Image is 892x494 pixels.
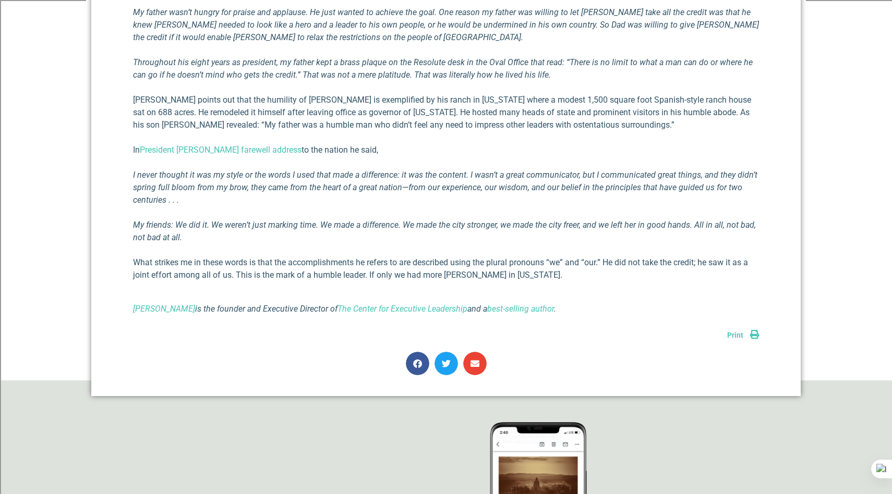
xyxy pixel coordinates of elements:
a: President [PERSON_NAME] farewell address [140,145,302,155]
span: Print [727,331,743,339]
div: Sort New > Old [4,34,888,43]
p: In to the nation he said, [133,144,759,156]
div: Move To ... [4,43,888,53]
p: [PERSON_NAME] points out that the humility of [PERSON_NAME] is exemplified by his ranch in [US_ST... [133,94,759,131]
a: best-selling author [487,304,554,314]
div: Share on email [463,352,487,375]
div: Sign out [4,71,888,81]
em: is the founder and Executive Director of and a . [133,304,556,314]
em: Throughout his eight years as president, my father kept a brass plaque on the Resolute desk in th... [133,57,753,80]
a: [PERSON_NAME] [133,304,195,314]
a: The Center for Executive Leadership [337,304,467,314]
input: Search outlines [4,14,97,24]
div: Share on twitter [435,352,458,375]
em: My father wasn’t hungry for praise and applause. He just wanted to achieve the goal. One reason m... [133,7,759,42]
div: Home [4,4,218,14]
em: I never thought it was my style or the words I used that made a difference: it was the content. I... [133,170,757,205]
div: Delete [4,53,888,62]
div: Sort A > Z [4,24,888,34]
a: Print [727,331,759,339]
em: My friends: We did it. We weren’t just marking time. We made a difference. We made the city stron... [133,220,756,242]
div: Share on facebook [406,352,429,375]
div: Options [4,62,888,71]
p: What strikes me in these words is that the accomplishments he refers to are described using the p... [133,256,759,281]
